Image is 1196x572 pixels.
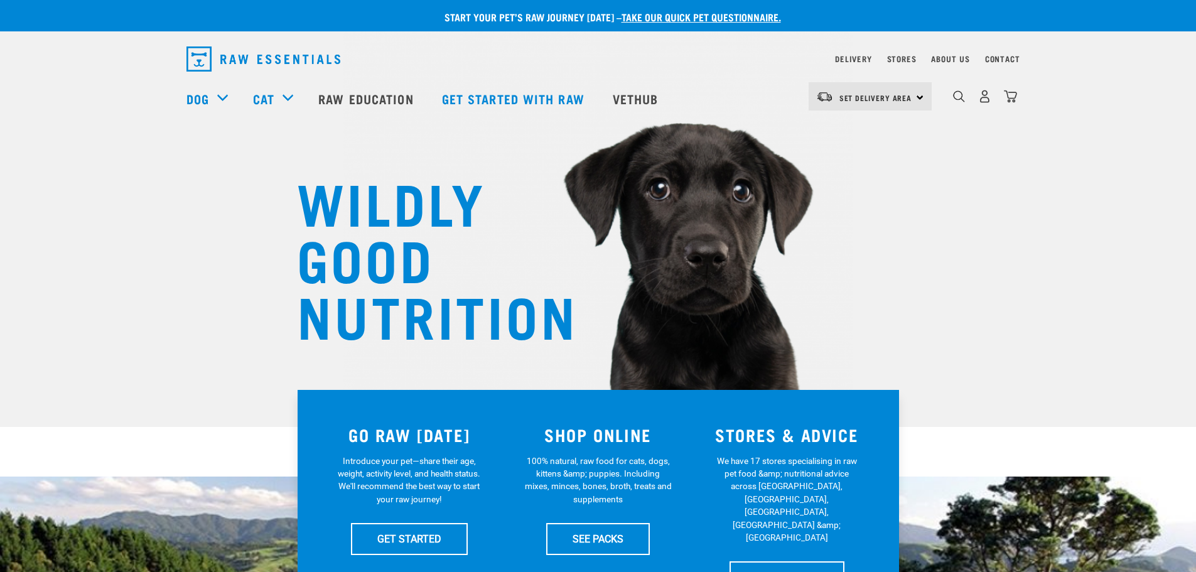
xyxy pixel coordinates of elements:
[953,90,965,102] img: home-icon-1@2x.png
[978,90,991,103] img: user.png
[835,57,871,61] a: Delivery
[931,57,969,61] a: About Us
[351,523,468,554] a: GET STARTED
[1004,90,1017,103] img: home-icon@2x.png
[186,89,209,108] a: Dog
[816,91,833,102] img: van-moving.png
[985,57,1020,61] a: Contact
[429,73,600,124] a: Get started with Raw
[524,455,672,506] p: 100% natural, raw food for cats, dogs, kittens &amp; puppies. Including mixes, minces, bones, bro...
[335,455,483,506] p: Introduce your pet—share their age, weight, activity level, and health status. We'll recommend th...
[700,425,874,445] h3: STORES & ADVICE
[839,95,912,100] span: Set Delivery Area
[600,73,674,124] a: Vethub
[622,14,781,19] a: take our quick pet questionnaire.
[546,523,650,554] a: SEE PACKS
[323,425,497,445] h3: GO RAW [DATE]
[713,455,861,544] p: We have 17 stores specialising in raw pet food &amp; nutritional advice across [GEOGRAPHIC_DATA],...
[186,46,340,72] img: Raw Essentials Logo
[176,41,1020,77] nav: dropdown navigation
[887,57,917,61] a: Stores
[306,73,429,124] a: Raw Education
[253,89,274,108] a: Cat
[511,425,685,445] h3: SHOP ONLINE
[297,173,548,342] h1: WILDLY GOOD NUTRITION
